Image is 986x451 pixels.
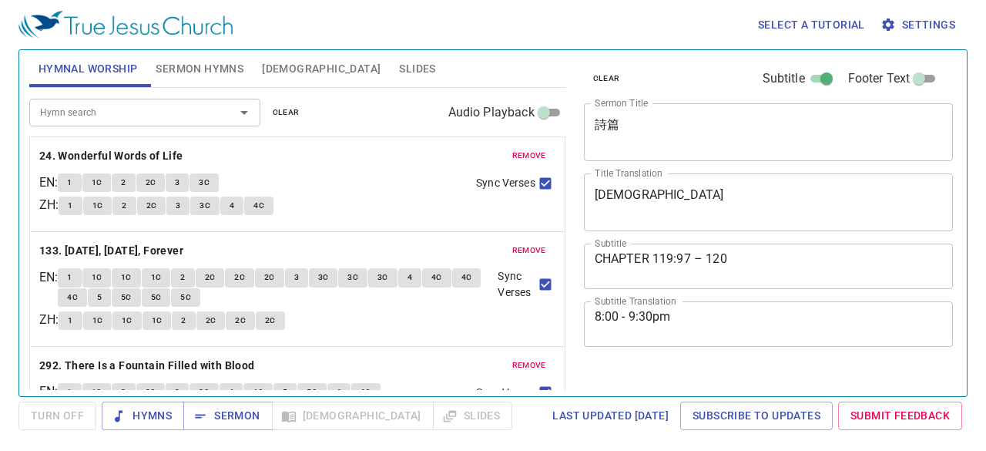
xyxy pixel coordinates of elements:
span: 1 [67,176,72,190]
button: 1C [143,311,172,330]
button: 5 [88,288,111,307]
button: 3 [285,268,308,287]
button: clear [263,103,309,122]
span: remove [512,244,546,257]
button: 1 [59,311,82,330]
button: 5C [112,288,141,307]
span: Sync Verses [476,175,535,191]
span: 2 [121,176,126,190]
button: 2C [137,197,166,215]
button: 2C [196,268,225,287]
textarea: [DEMOGRAPHIC_DATA] [595,187,943,217]
span: Submit Feedback [850,406,950,426]
span: Sermon [196,406,260,426]
button: 4C [58,288,87,307]
span: 4 [230,199,234,213]
span: 2C [146,199,157,213]
p: ZH : [39,196,59,214]
span: remove [512,149,546,163]
button: 1 [58,383,81,402]
button: 4C [244,197,273,215]
button: 3C [189,173,219,192]
span: Sync Verses [498,268,535,301]
button: 6 [327,383,350,402]
button: 4 [398,268,421,287]
span: 2C [234,271,245,284]
button: 1C [83,311,112,330]
span: 3 [176,199,180,213]
button: Select a tutorial [752,11,871,39]
button: 4 [220,383,243,402]
span: 5 [283,385,287,399]
span: Footer Text [848,69,911,88]
span: Settings [884,15,955,35]
button: 1 [58,268,81,287]
span: 2C [146,176,156,190]
span: 5C [180,291,191,305]
button: 1 [58,173,81,192]
button: 6C [351,383,381,402]
button: 2 [171,268,194,287]
span: 2C [265,314,276,328]
button: remove [503,241,555,260]
button: 5 [273,383,297,402]
button: 1C [142,268,171,287]
span: 4 [229,385,233,399]
button: 3 [166,383,189,402]
img: True Jesus Church [18,11,233,39]
span: clear [273,106,300,119]
span: 2 [181,314,186,328]
span: Sermon Hymns [156,59,243,79]
button: 2C [256,311,285,330]
span: 1C [92,314,103,328]
span: 3C [199,385,210,399]
button: 3C [368,268,397,287]
button: 292. There Is a Fountain Filled with Blood [39,356,257,375]
button: 2C [226,311,255,330]
button: 1C [112,268,141,287]
span: Subtitle [763,69,805,88]
span: 4C [461,271,472,284]
span: 1C [92,199,103,213]
button: 2 [112,173,135,192]
button: 3C [190,197,220,215]
button: 2C [255,268,284,287]
span: 1 [67,385,72,399]
span: 4C [431,271,442,284]
span: Slides [399,59,435,79]
button: Sermon [183,402,272,430]
span: 1C [121,271,132,284]
button: Hymns [102,402,184,430]
button: 2 [112,197,136,215]
span: 2C [235,314,246,328]
span: 3C [377,271,388,284]
span: 6 [337,385,341,399]
button: 3C [189,383,219,402]
span: 1C [92,271,102,284]
button: 2C [196,311,226,330]
span: Audio Playback [448,103,535,122]
span: 1 [68,314,72,328]
span: 2 [180,271,185,284]
span: 5C [307,385,317,399]
span: 2C [146,385,156,399]
button: 1C [82,173,112,192]
span: 5C [121,291,132,305]
a: Submit Feedback [838,402,962,430]
button: clear [584,69,629,88]
button: 3C [338,268,367,287]
button: Settings [877,11,961,39]
button: 2C [136,173,166,192]
span: 1C [92,176,102,190]
p: EN : [39,268,58,287]
span: 1C [152,314,163,328]
button: Open [233,102,255,123]
button: 3 [166,173,189,192]
span: 2C [264,271,275,284]
span: 2 [121,385,126,399]
span: 3C [199,176,210,190]
span: 2 [122,199,126,213]
span: 3C [200,199,210,213]
span: Select a tutorial [758,15,865,35]
button: 5C [171,288,200,307]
